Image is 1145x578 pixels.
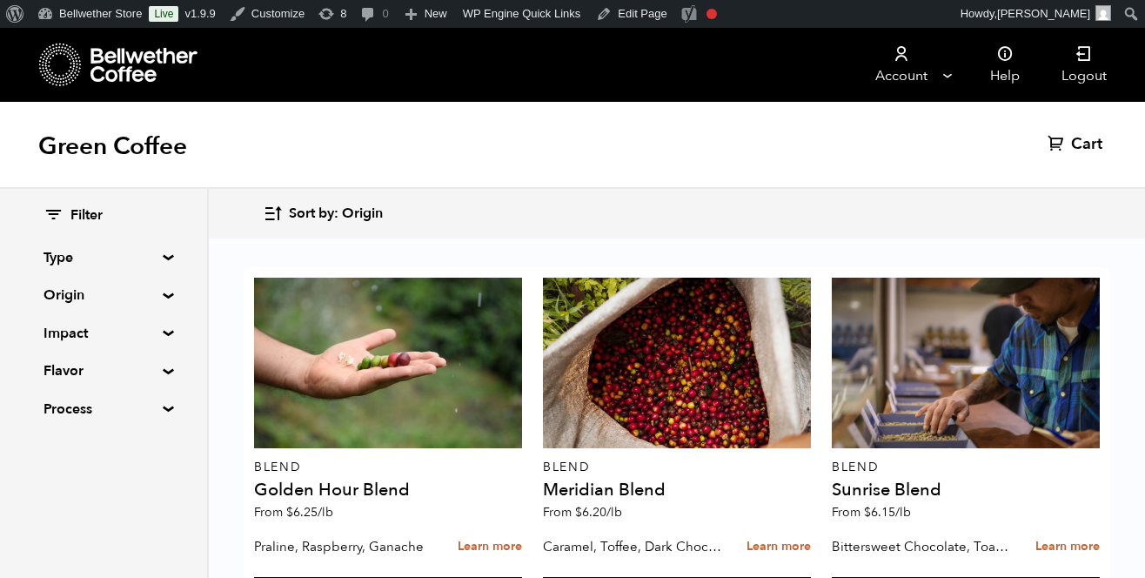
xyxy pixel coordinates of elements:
span: /lb [895,504,911,521]
p: Bittersweet Chocolate, Toasted Marshmallow, Candied Orange, Praline [832,534,1014,560]
span: From [543,504,622,521]
span: [PERSON_NAME] [997,7,1090,20]
bdi: 6.15 [864,504,911,521]
bdi: 6.25 [286,504,333,521]
summary: Origin [44,285,164,306]
h4: Sunrise Blend [832,481,1100,499]
p: Blend [832,461,1100,474]
span: $ [286,504,293,521]
button: Sort by: Origin [263,193,383,234]
span: $ [864,504,871,521]
bdi: 6.20 [575,504,622,521]
span: Filter [70,206,103,225]
a: Live [149,6,178,22]
span: Sort by: Origin [289,205,383,224]
p: Praline, Raspberry, Ganache [254,534,436,560]
span: /lb [606,504,622,521]
h1: Green Coffee [38,131,187,162]
summary: Impact [44,323,164,344]
h4: Golden Hour Blend [254,481,522,499]
a: Learn more [747,528,811,566]
summary: Type [44,247,164,268]
p: Blend [254,461,522,474]
a: Learn more [1035,528,1100,566]
p: Caramel, Toffee, Dark Chocolate [543,534,725,560]
a: Help [969,28,1041,102]
span: From [832,504,911,521]
span: Cart [1071,134,1102,155]
p: Blend [543,461,811,474]
a: Learn more [458,528,522,566]
span: /lb [318,504,333,521]
summary: Flavor [44,360,164,381]
div: Focus keyphrase not set [706,9,717,19]
a: Logout [1041,28,1128,102]
summary: Process [44,399,164,420]
a: Account [847,28,954,102]
span: $ [575,504,582,521]
a: Cart [1048,134,1107,155]
h4: Meridian Blend [543,481,811,499]
span: From [254,504,333,521]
